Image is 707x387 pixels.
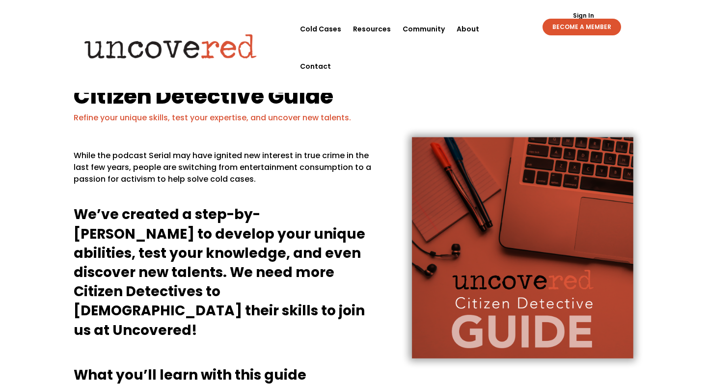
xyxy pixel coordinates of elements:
p: While the podcast Serial may have ignited new interest in true crime in the last few years, peopl... [74,150,378,193]
h1: Citizen Detective Guide [74,85,633,112]
a: Community [403,10,445,48]
a: Resources [353,10,391,48]
p: Refine your unique skills, test your expertise, and uncover new talents. [74,112,633,124]
a: About [457,10,479,48]
h4: We’ve created a step-by-[PERSON_NAME] to develop your unique abilities, test your knowledge, and ... [74,205,378,344]
img: cdg-cover [382,111,660,384]
a: Cold Cases [300,10,341,48]
img: Uncovered logo [76,27,265,65]
a: BECOME A MEMBER [543,19,621,35]
a: Sign In [568,13,599,19]
a: Contact [300,48,331,85]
